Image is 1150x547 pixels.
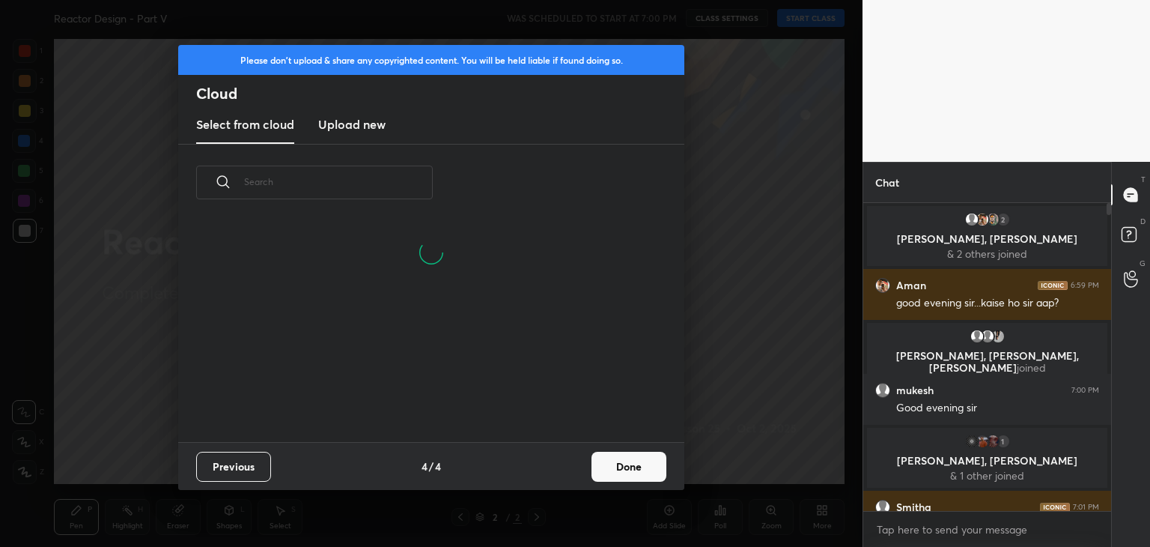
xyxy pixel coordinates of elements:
[896,401,1099,416] div: Good evening sir
[429,459,433,474] h4: /
[875,383,890,398] img: default.png
[876,233,1098,245] p: [PERSON_NAME], [PERSON_NAME]
[435,459,441,474] h4: 4
[1017,360,1046,375] span: joined
[1140,258,1146,269] p: G
[875,278,890,293] img: 949e29f9862f4caf874f4e4ce80cebf2.88861290_3
[970,329,985,344] img: default.png
[876,350,1098,374] p: [PERSON_NAME], [PERSON_NAME], [PERSON_NAME]
[863,203,1111,512] div: grid
[422,459,428,474] h4: 4
[876,455,1098,467] p: [PERSON_NAME], [PERSON_NAME]
[985,434,1000,449] img: 507a245d686c45f2824fa032e65d73c6.jpg
[863,163,911,202] p: Chat
[975,434,990,449] img: 3
[1038,281,1068,290] img: iconic-dark.1390631f.png
[875,500,890,515] img: default.png
[196,452,271,482] button: Previous
[991,329,1006,344] img: 565004384a6440f9ab5bce376ed87ac6.jpg
[964,212,979,227] img: default.png
[1071,281,1099,290] div: 6:59 PM
[1140,216,1146,227] p: D
[318,115,386,133] h3: Upload new
[975,212,990,227] img: 949e29f9862f4caf874f4e4ce80cebf2.88861290_3
[1040,503,1070,512] img: iconic-dark.1390631f.png
[985,212,1000,227] img: 10d6574984994d7ebc5f7bbe3f10f561.jpg
[1073,503,1099,512] div: 7:01 PM
[1071,386,1099,395] div: 7:00 PM
[244,150,433,214] input: Search
[876,248,1098,260] p: & 2 others joined
[996,434,1011,449] div: 1
[980,329,995,344] img: default.png
[591,452,666,482] button: Done
[178,45,684,75] div: Please don't upload & share any copyrighted content. You will be held liable if found doing so.
[1141,174,1146,185] p: T
[964,434,979,449] img: 3
[896,501,931,514] h6: Smitha
[196,84,684,103] h2: Cloud
[896,296,1099,311] div: good evening sir...kaise ho sir aap?
[876,470,1098,482] p: & 1 other joined
[996,212,1011,227] div: 2
[896,384,934,397] h6: mukesh
[196,115,294,133] h3: Select from cloud
[896,279,926,292] h6: Aman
